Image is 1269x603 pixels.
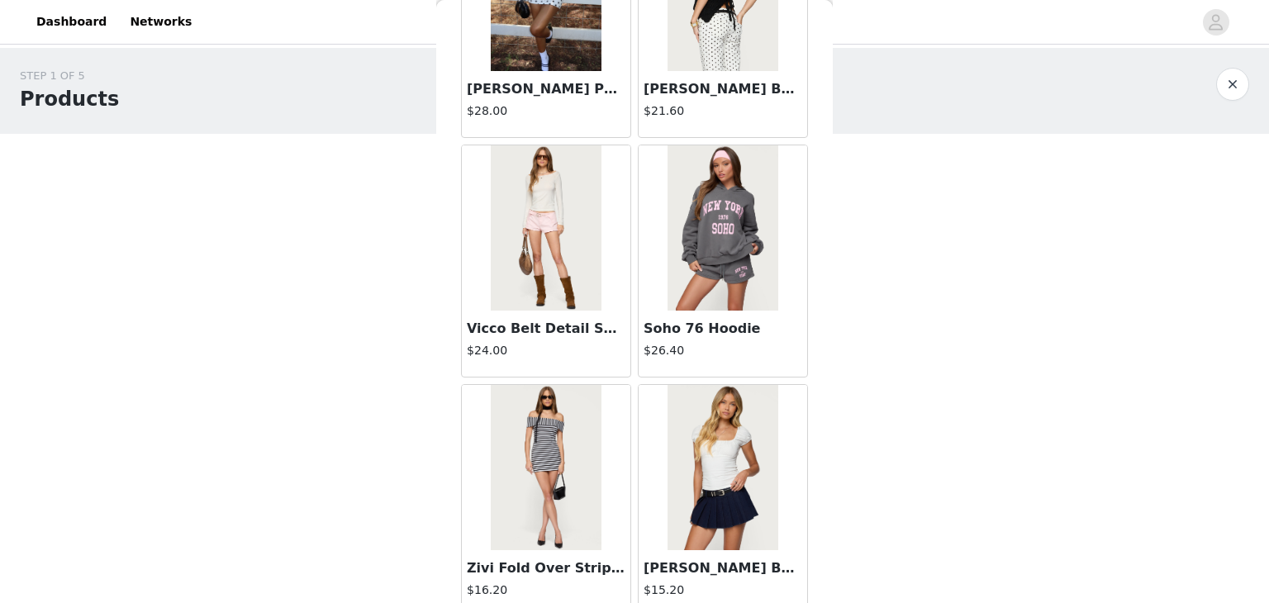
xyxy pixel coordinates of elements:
[644,582,802,599] h4: $15.20
[1208,9,1224,36] div: avatar
[20,84,119,114] h1: Products
[491,145,601,311] img: Vicco Belt Detail Shorts
[644,102,802,120] h4: $21.60
[491,385,601,550] img: Zivi Fold Over Striped Mini Dress
[668,145,777,311] img: Soho 76 Hoodie
[467,102,625,120] h4: $28.00
[20,68,119,84] div: STEP 1 OF 5
[467,582,625,599] h4: $16.20
[467,79,625,99] h3: [PERSON_NAME] Polka Dot Mini Skort
[644,558,802,578] h3: [PERSON_NAME] Bust Top
[467,342,625,359] h4: $24.00
[467,319,625,339] h3: Vicco Belt Detail Shorts
[668,385,777,550] img: Oleana Gathered Bust Top
[26,3,116,40] a: Dashboard
[644,319,802,339] h3: Soho 76 Hoodie
[120,3,202,40] a: Networks
[644,342,802,359] h4: $26.40
[467,558,625,578] h3: Zivi Fold Over Striped Mini Dress
[644,79,802,99] h3: [PERSON_NAME] Backless Crochet Halter Top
